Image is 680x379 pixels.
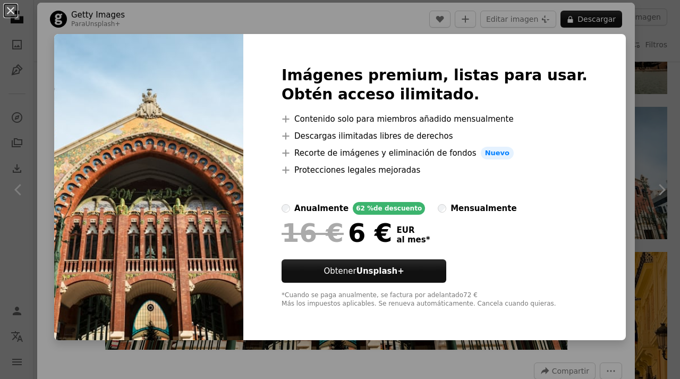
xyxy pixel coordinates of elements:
li: Descargas ilimitadas libres de derechos [282,130,588,142]
strong: Unsplash+ [356,266,404,276]
div: *Cuando se paga anualmente, se factura por adelantado 72 € Más los impuestos aplicables. Se renue... [282,291,588,308]
li: Contenido solo para miembros añadido mensualmente [282,113,588,125]
div: mensualmente [450,202,516,215]
span: 16 € [282,219,344,247]
span: EUR [396,225,430,235]
img: premium_photo-1697730452875-48896dd01667 [54,34,243,340]
span: al mes * [396,235,430,245]
h2: Imágenes premium, listas para usar. Obtén acceso ilimitado. [282,66,588,104]
span: Nuevo [481,147,514,159]
input: anualmente62 %de descuento [282,204,290,213]
div: anualmente [294,202,348,215]
button: ObtenerUnsplash+ [282,259,446,283]
div: 62 % de descuento [353,202,425,215]
div: 6 € [282,219,392,247]
li: Protecciones legales mejoradas [282,164,588,176]
input: mensualmente [438,204,446,213]
li: Recorte de imágenes y eliminación de fondos [282,147,588,159]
